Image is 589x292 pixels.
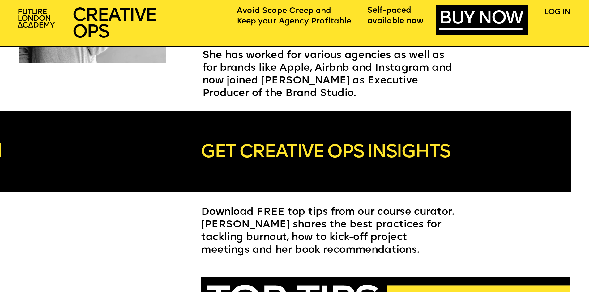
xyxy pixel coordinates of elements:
span: CREATIVE OPS [72,7,156,42]
span: Avoid Scope Creep and [237,7,331,15]
span: GET CREATIVE OPS INSIGHTS [201,143,450,162]
img: upload-2f72e7a8-3806-41e8-b55b-d754ac055a4a.png [15,5,60,32]
span: She has worked for various agencies as well as for brands like Apple, Airbnb and Instagram and no... [203,51,455,98]
span: available now [367,17,424,25]
a: BUY NOW [439,10,522,30]
span: Download FREE top tips from our course curator. [PERSON_NAME] shares the best practices for tackl... [201,207,457,255]
a: LOG IN [544,9,570,16]
span: Self-paced [367,7,411,14]
span: Keep your Agency Profitable [237,18,351,25]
